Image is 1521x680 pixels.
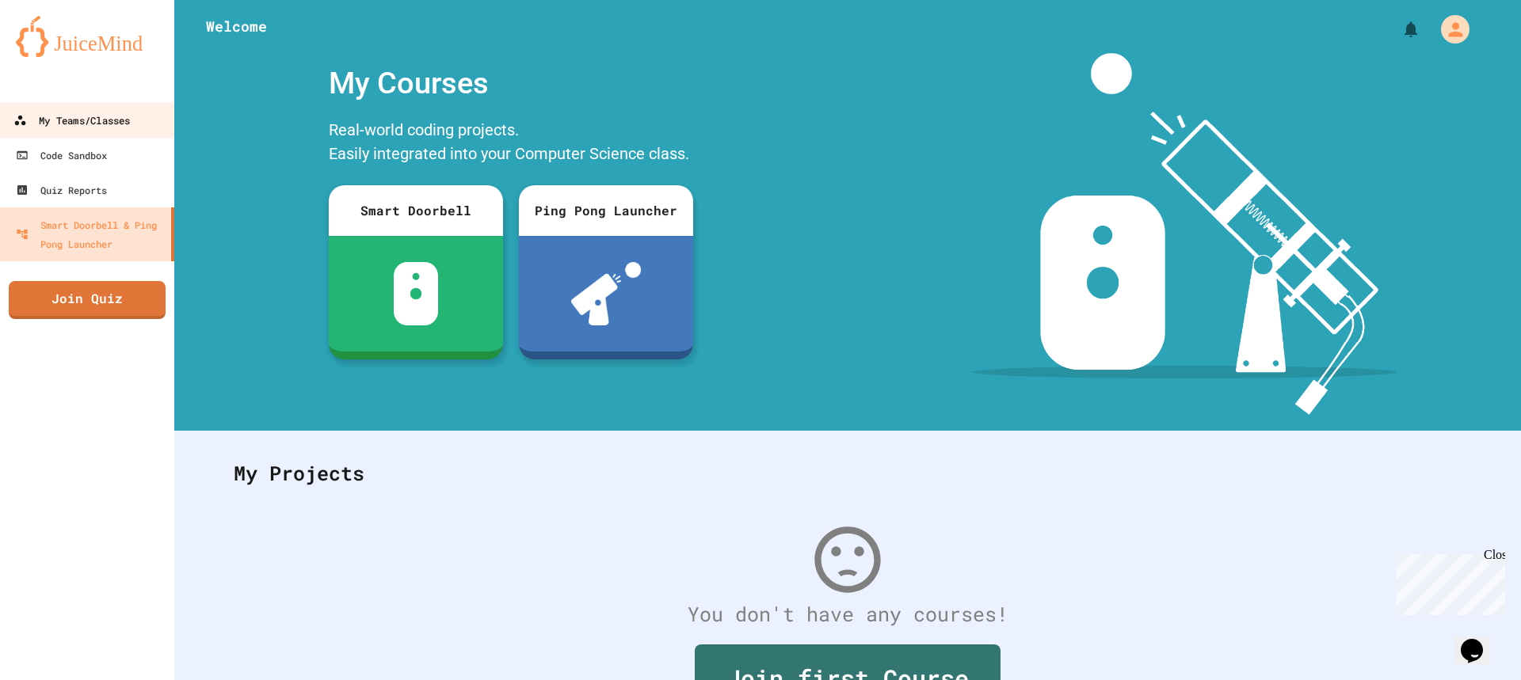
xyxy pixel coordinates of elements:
div: My Account [1424,11,1473,47]
div: My Projects [218,443,1477,504]
div: My Notifications [1372,16,1424,43]
img: logo-orange.svg [16,16,158,57]
iframe: chat widget [1389,548,1505,615]
iframe: chat widget [1454,617,1505,664]
div: Real-world coding projects. Easily integrated into your Computer Science class. [321,114,701,173]
div: You don't have any courses! [218,599,1477,629]
div: Ping Pong Launcher [519,185,693,236]
img: banner-image-my-projects.png [972,53,1397,415]
div: Smart Doorbell [329,185,503,236]
div: Quiz Reports [16,180,107,199]
div: My Courses [321,53,701,114]
a: Join Quiz [9,281,166,319]
div: Chat with us now!Close [6,6,109,101]
div: Code Sandbox [16,146,107,165]
img: ppl-with-ball.png [571,262,642,325]
div: My Teams/Classes [13,111,130,131]
img: sdb-white.svg [394,262,439,325]
div: Smart Doorbell & Ping Pong Launcher [16,215,165,253]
